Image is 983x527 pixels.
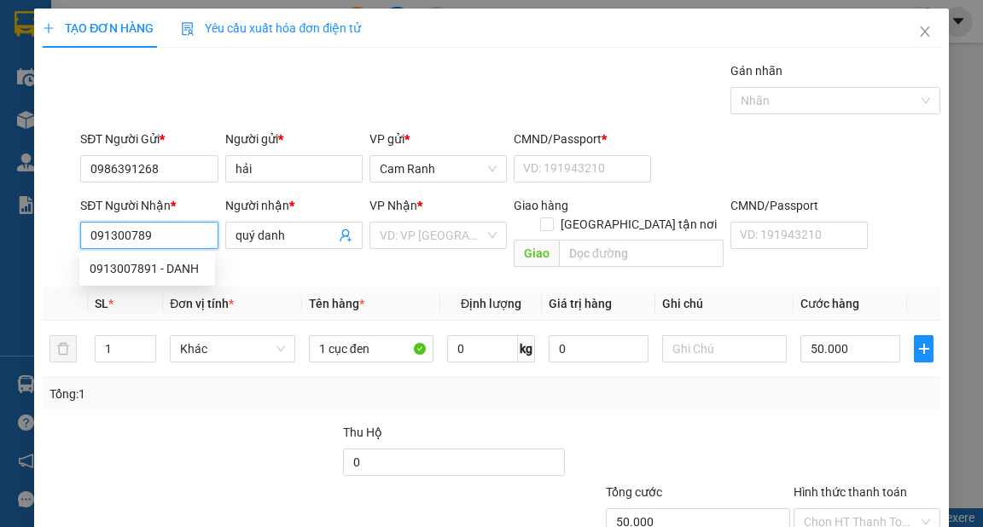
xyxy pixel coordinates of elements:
[309,297,364,310] span: Tên hàng
[180,336,285,362] span: Khác
[343,426,382,439] span: Thu Hộ
[380,156,497,182] span: Cam Ranh
[549,297,612,310] span: Giá trị hàng
[730,196,868,215] div: CMND/Passport
[43,22,55,34] span: plus
[80,130,218,148] div: SĐT Người Gửi
[49,385,381,403] div: Tổng: 1
[225,130,363,148] div: Người gửi
[49,335,77,362] button: delete
[518,335,535,362] span: kg
[79,255,215,282] div: 0913007891 - DANH
[80,196,218,215] div: SĐT Người Nhận
[225,196,363,215] div: Người nhận
[554,215,724,234] span: [GEOGRAPHIC_DATA] tận nơi
[514,199,568,212] span: Giao hàng
[730,64,782,78] label: Gán nhãn
[606,485,662,499] span: Tổng cước
[800,297,859,310] span: Cước hàng
[369,130,507,148] div: VP gửi
[901,9,949,56] button: Close
[918,25,932,38] span: close
[309,335,434,362] input: VD: Bàn, Ghế
[662,335,788,362] input: Ghi Chú
[914,335,933,362] button: plus
[90,259,205,278] div: 0913007891 - DANH
[549,335,649,362] input: 0
[43,21,154,35] span: TẠO ĐƠN HÀNG
[181,21,361,35] span: Yêu cầu xuất hóa đơn điện tử
[369,199,417,212] span: VP Nhận
[559,240,724,267] input: Dọc đường
[514,130,651,148] div: CMND/Passport
[95,297,108,310] span: SL
[181,22,195,36] img: icon
[514,240,559,267] span: Giao
[461,297,521,310] span: Định lượng
[170,297,234,310] span: Đơn vị tính
[794,485,907,499] label: Hình thức thanh toán
[655,287,794,321] th: Ghi chú
[339,229,352,242] span: user-add
[915,342,932,356] span: plus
